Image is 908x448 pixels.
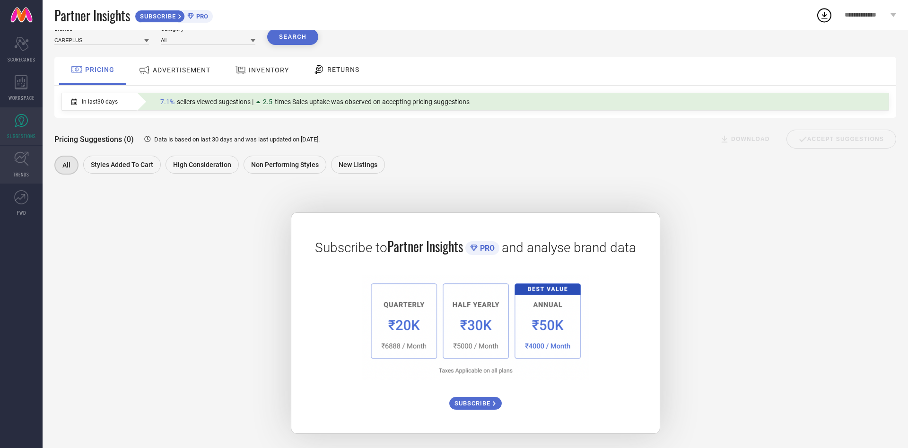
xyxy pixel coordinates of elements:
span: WORKSPACE [9,94,35,101]
span: Data is based on last 30 days and was last updated on [DATE] . [154,136,320,143]
a: SUBSCRIBEPRO [135,8,213,23]
span: In last 30 days [82,98,118,105]
span: SUGGESTIONS [7,132,36,140]
span: Pricing Suggestions (0) [54,135,134,144]
span: Non Performing Styles [251,161,319,168]
span: RETURNS [327,66,359,73]
span: PRO [478,244,495,253]
span: Styles Added To Cart [91,161,153,168]
span: SCORECARDS [8,56,35,63]
a: SUBSCRIBE [449,390,502,410]
span: and analyse brand data [502,240,636,255]
span: PRO [194,13,208,20]
div: Accept Suggestions [786,130,896,149]
span: Partner Insights [387,237,463,256]
img: 1a6fb96cb29458d7132d4e38d36bc9c7.png [362,275,589,380]
span: INVENTORY [249,66,289,74]
span: PRICING [85,66,114,73]
span: 2.5 [263,98,272,105]
span: New Listings [339,161,377,168]
div: Percentage of sellers who have viewed suggestions for the current Insight Type [156,96,474,108]
span: sellers viewed sugestions | [177,98,253,105]
span: Partner Insights [54,6,130,25]
span: FWD [17,209,26,216]
button: Search [267,29,318,45]
span: TRENDS [13,171,29,178]
span: times Sales uptake was observed on accepting pricing suggestions [275,98,470,105]
div: Open download list [816,7,833,24]
span: High Consideration [173,161,231,168]
span: Subscribe to [315,240,387,255]
span: SUBSCRIBE [135,13,178,20]
span: ADVERTISEMENT [153,66,210,74]
span: All [62,161,70,169]
span: SUBSCRIBE [454,400,493,407]
span: 7.1% [160,98,175,105]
